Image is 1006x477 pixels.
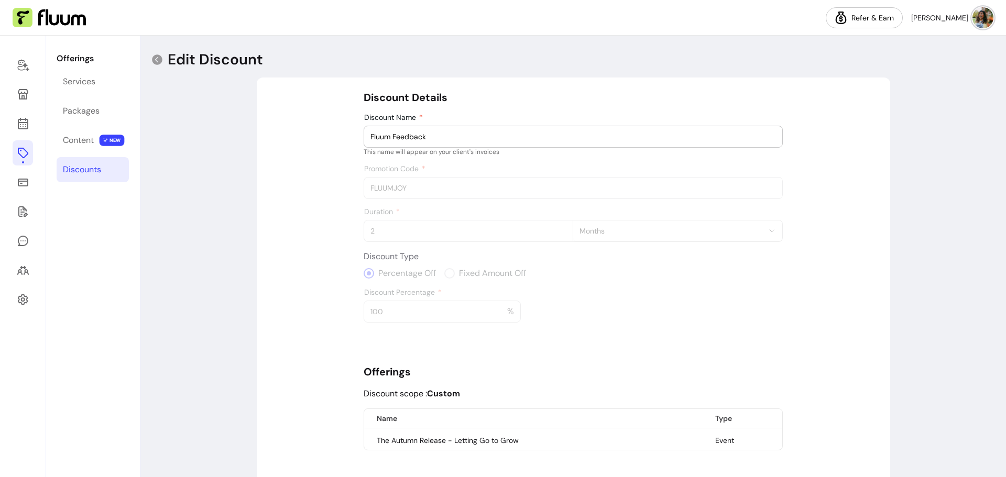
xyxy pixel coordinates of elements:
a: Settings [13,287,33,312]
th: Type [703,409,782,428]
div: Services [63,75,95,88]
p: This name will appear on your client's invoices [364,148,783,156]
img: avatar [972,7,993,28]
div: The Autumn Release - Letting Go to Grow [377,435,696,446]
input: Discount Name [370,131,776,142]
a: Packages [57,98,129,124]
a: My Messages [13,228,33,253]
div: Content [63,134,94,147]
h5: Discount Details [364,90,783,105]
span: NEW [100,135,125,146]
span: Promotion Code [364,164,421,173]
div: Discounts [63,163,101,176]
a: Forms [13,199,33,224]
span: Discount Type [364,250,783,263]
div: Packages [63,105,100,117]
a: Content NEW [57,128,129,153]
a: Sales [13,170,33,195]
p: Edit Discount [168,50,263,69]
b: Custom [427,388,460,399]
a: Services [57,69,129,94]
span: Discount Percentage [364,287,437,297]
a: Clients [13,258,33,283]
p: Discount scope : [364,387,783,400]
button: avatar[PERSON_NAME] [911,7,993,28]
h5: Offerings [364,364,783,379]
a: Offerings [13,140,33,165]
p: Offerings [57,52,129,65]
a: Home [13,52,33,77]
span: Duration [364,207,395,216]
th: Name [364,409,703,428]
img: Fluum Logo [13,8,86,28]
span: [PERSON_NAME] [911,13,968,23]
span: Event [715,436,734,445]
a: Calendar [13,111,33,136]
a: Storefront [13,82,33,107]
span: Discount Name [364,113,418,122]
a: Discounts [57,157,129,182]
div: Discount Type [364,250,783,280]
a: Refer & Earn [826,7,903,28]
